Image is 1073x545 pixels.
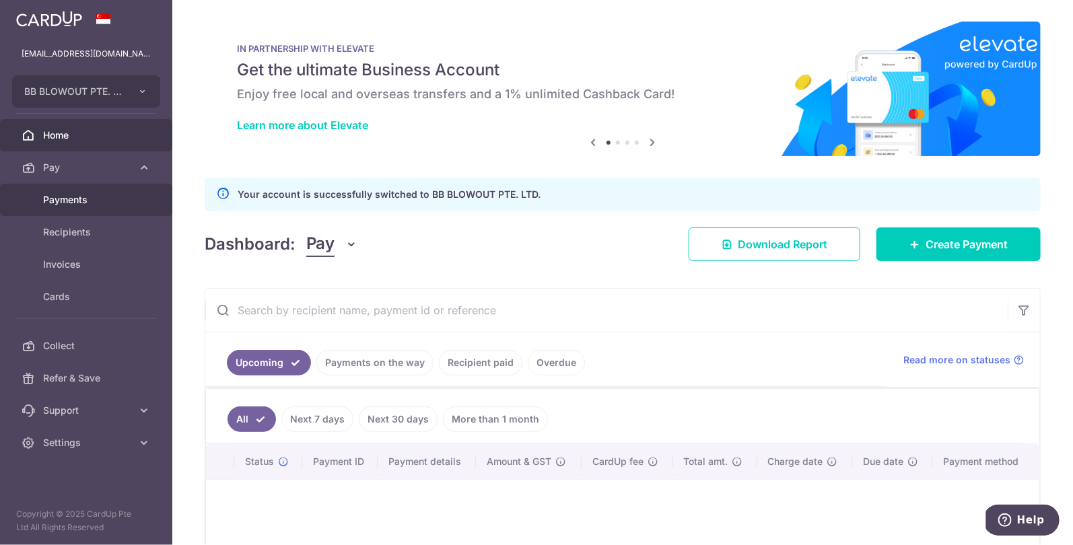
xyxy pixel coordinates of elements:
span: Due date [863,455,903,468]
span: Download Report [738,236,827,252]
span: Amount & GST [487,455,551,468]
a: Create Payment [876,227,1041,261]
span: Help [31,9,59,22]
a: Download Report [689,227,860,261]
span: Refer & Save [43,371,132,385]
span: BB BLOWOUT PTE. LTD. [24,85,124,98]
a: Upcoming [227,350,311,375]
span: Home [43,129,132,142]
a: Payments on the way [316,350,434,375]
p: [EMAIL_ADDRESS][DOMAIN_NAME] [22,47,151,61]
a: More than 1 month [443,406,548,432]
img: Renovation banner [205,22,1041,156]
button: Pay [306,231,358,257]
a: Next 30 days [359,406,438,432]
a: Recipient paid [439,350,522,375]
span: Create Payment [926,236,1008,252]
input: Search by recipient name, payment id or reference [205,289,1008,332]
span: Collect [43,339,132,353]
span: Cards [43,290,132,303]
button: BB BLOWOUT PTE. LTD. [12,75,160,108]
th: Payment details [378,444,476,479]
a: Next 7 days [281,406,353,432]
a: Overdue [528,350,585,375]
th: Payment method [932,444,1039,479]
th: Payment ID [302,444,378,479]
iframe: Opens a widget where you can find more information [986,505,1060,538]
span: Invoices [43,258,132,271]
h6: Enjoy free local and overseas transfers and a 1% unlimited Cashback Card! [237,86,1008,102]
span: CardUp fee [592,455,644,468]
a: Read more on statuses [903,353,1024,367]
span: Status [245,455,274,468]
span: Settings [43,436,132,449]
span: Pay [306,231,335,257]
p: IN PARTNERSHIP WITH ELEVATE [237,43,1008,54]
span: Pay [43,161,132,174]
span: Charge date [768,455,823,468]
img: CardUp [16,11,82,27]
p: Your account is successfully switched to BB BLOWOUT PTE. LTD. [238,186,541,203]
a: All [228,406,276,432]
a: Learn more about Elevate [237,118,368,132]
span: Support [43,404,132,417]
span: Payments [43,193,132,207]
span: Recipients [43,225,132,239]
h5: Get the ultimate Business Account [237,59,1008,81]
span: Read more on statuses [903,353,1010,367]
span: Total amt. [684,455,728,468]
h4: Dashboard: [205,232,296,256]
